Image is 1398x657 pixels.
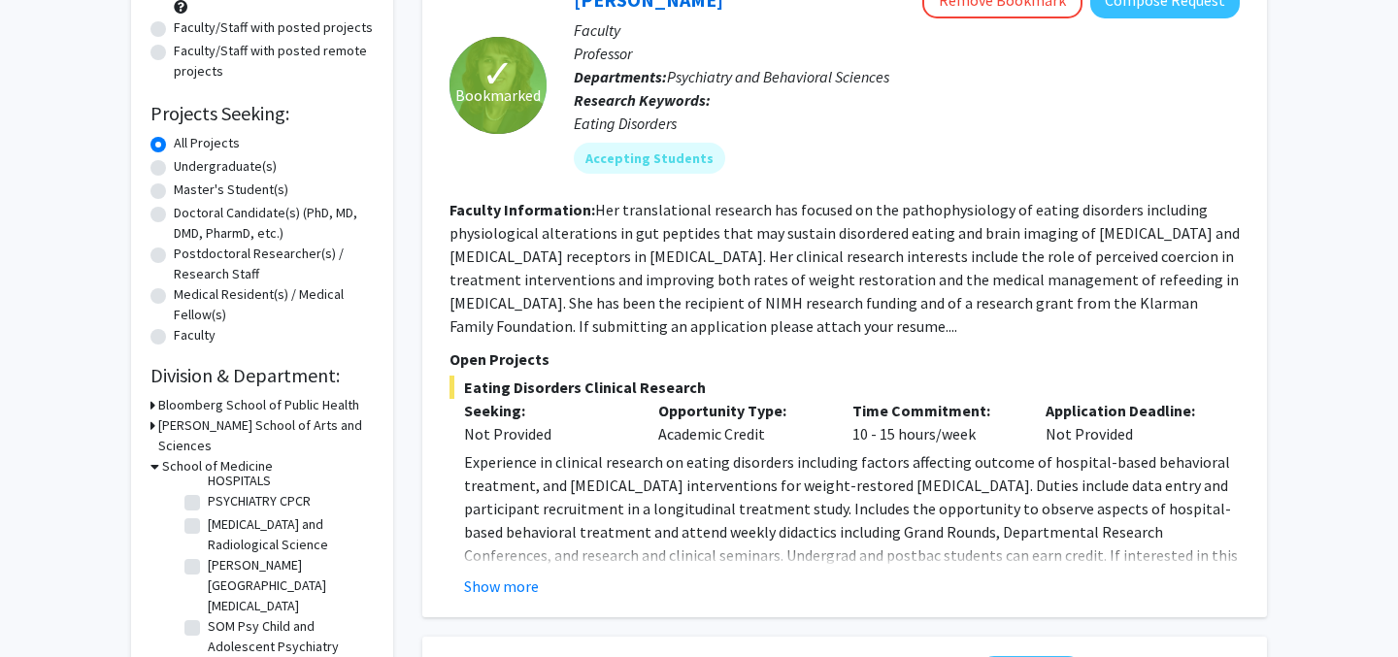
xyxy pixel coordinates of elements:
[574,90,711,110] b: Research Keywords:
[158,395,359,415] h3: Bloomberg School of Public Health
[574,42,1240,65] p: Professor
[174,133,240,153] label: All Projects
[15,570,83,642] iframe: Chat
[644,399,838,445] div: Academic Credit
[208,616,369,657] label: SOM Psy Child and Adolescent Psychiatry
[1046,399,1211,422] p: Application Deadline:
[658,399,823,422] p: Opportunity Type:
[174,180,288,200] label: Master's Student(s)
[174,203,374,244] label: Doctoral Candidate(s) (PhD, MD, DMD, PharmD, etc.)
[464,399,629,422] p: Seeking:
[667,67,889,86] span: Psychiatry and Behavioral Sciences
[174,284,374,325] label: Medical Resident(s) / Medical Fellow(s)
[174,17,373,38] label: Faculty/Staff with posted projects
[574,67,667,86] b: Departments:
[455,83,541,107] span: Bookmarked
[449,200,1240,336] fg-read-more: Her translational research has focused on the pathophysiology of eating disorders including physi...
[464,575,539,598] button: Show more
[449,376,1240,399] span: Eating Disorders Clinical Research
[174,244,374,284] label: Postdoctoral Researcher(s) / Research Staff
[464,422,629,445] div: Not Provided
[208,491,311,511] label: PSYCHIATRY CPCR
[174,41,374,82] label: Faculty/Staff with posted remote projects
[208,555,369,616] label: [PERSON_NAME][GEOGRAPHIC_DATA][MEDICAL_DATA]
[174,325,216,345] label: Faculty
[464,452,1238,611] span: Experience in clinical research on eating disorders including factors affecting outcome of hospit...
[150,364,374,387] h2: Division & Department:
[574,143,725,174] mat-chip: Accepting Students
[852,399,1017,422] p: Time Commitment:
[1031,399,1225,445] div: Not Provided
[574,112,1240,135] div: Eating Disorders
[158,415,374,456] h3: [PERSON_NAME] School of Arts and Sciences
[449,347,1240,371] p: Open Projects
[208,514,369,555] label: [MEDICAL_DATA] and Radiological Science
[449,200,595,219] b: Faculty Information:
[482,64,515,83] span: ✓
[150,102,374,125] h2: Projects Seeking:
[174,156,277,177] label: Undergraduate(s)
[162,456,273,476] h3: School of Medicine
[574,18,1240,42] p: Faculty
[838,399,1032,445] div: 10 - 15 hours/week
